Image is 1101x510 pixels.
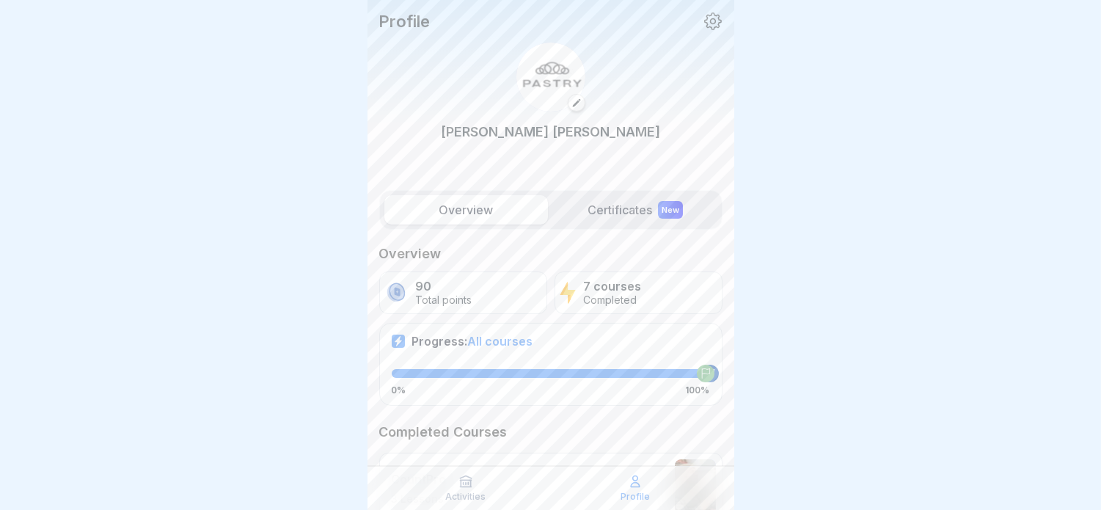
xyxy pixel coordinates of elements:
[384,280,409,305] img: coin.svg
[658,201,683,219] div: New
[412,334,533,349] p: Progress:
[379,245,723,263] p: Overview
[392,385,406,396] p: 0%
[560,280,577,305] img: lightning.svg
[415,280,472,294] p: 90
[441,122,660,142] p: [PERSON_NAME] [PERSON_NAME]
[446,492,486,502] p: Activities
[379,12,431,31] p: Profile
[686,385,710,396] p: 100%
[554,195,717,225] label: Certificates
[384,195,548,225] label: Overview
[468,334,533,349] span: All courses
[621,492,650,502] p: Profile
[583,294,641,307] p: Completed
[516,43,585,112] img: iul5qwversj33u15y8qp7nzo.png
[583,280,641,294] p: 7 courses
[379,423,723,441] p: Completed Courses
[415,294,472,307] p: Total points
